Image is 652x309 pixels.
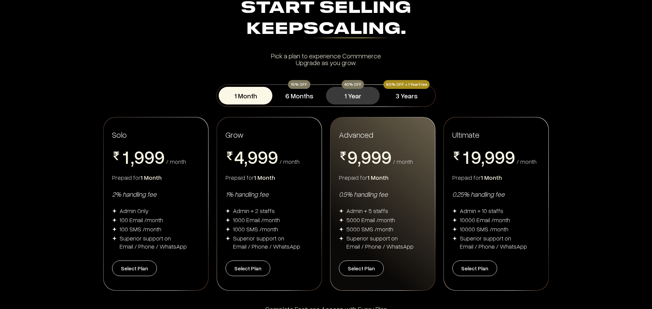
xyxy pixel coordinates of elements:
[452,190,540,198] div: 0.25% handling fee
[112,209,117,213] img: img
[505,148,515,166] span: 9
[112,130,127,139] span: Solo
[460,225,508,233] div: 10000 SMS /month
[225,152,234,160] img: pricing-rupee
[481,148,485,168] span: ,
[112,260,157,276] button: Select Plan
[460,234,527,250] div: Superior support on Email / Phone / WhatsApp
[219,87,272,104] button: 1 Month
[244,148,248,168] span: ,
[225,190,313,198] div: 1% handling fee
[383,80,430,89] div: 60% OFF + 1 Year Free
[303,21,406,38] div: Scaling.
[106,19,546,40] div: Keep
[233,216,280,224] div: 1000 Email /month
[339,129,373,140] span: Advanced
[120,207,149,215] div: Admin Only
[393,158,413,165] div: / month
[131,148,134,168] span: ,
[112,173,200,181] div: Prepaid for
[452,260,497,276] button: Select Plan
[452,227,457,232] img: img
[346,225,393,233] div: 5000 SMS /month
[248,148,258,166] span: 9
[134,148,144,166] span: 9
[517,158,537,165] div: / month
[452,209,457,213] img: img
[339,209,344,213] img: img
[371,148,381,166] span: 9
[166,158,186,165] div: / month
[288,80,310,89] div: 15% OFF
[485,148,495,166] span: 9
[460,216,510,224] div: 10000 Email /month
[342,80,364,89] div: 40% OFF
[121,148,131,166] span: 1
[225,260,270,276] button: Select Plan
[339,152,347,160] img: pricing-rupee
[452,236,457,241] img: img
[141,174,162,181] span: 1 Month
[326,87,380,104] button: 1 Year
[346,216,395,224] div: 5000 Email /month
[225,130,243,139] span: Grow
[346,234,414,250] div: Superior support on Email / Phone / WhatsApp
[268,148,278,166] span: 9
[120,234,187,250] div: Superior support on Email / Phone / WhatsApp
[452,129,479,140] span: Ultimate
[234,148,244,166] span: 4
[367,174,388,181] span: 1 Month
[233,234,300,250] div: Superior support on Email / Phone / WhatsApp
[471,148,481,166] span: 9
[361,148,371,166] span: 9
[272,87,326,104] button: 6 Months
[234,166,244,184] span: 5
[495,148,505,166] span: 9
[112,218,117,223] img: img
[225,218,230,223] img: img
[452,173,540,181] div: Prepaid for
[254,174,275,181] span: 1 Month
[120,216,163,224] div: 100 Email /month
[339,190,427,198] div: 0.5% handling fee
[381,148,392,166] span: 9
[347,148,358,166] span: 9
[339,227,344,232] img: img
[339,260,384,276] button: Select Plan
[346,207,388,215] div: Admin + 5 staffs
[358,148,361,168] span: ,
[339,218,344,223] img: img
[112,236,117,241] img: img
[106,52,546,66] div: Pick a plan to experience Commmerce Upgrade as you grow.
[112,152,121,160] img: pricing-rupee
[452,218,457,223] img: img
[233,207,275,215] div: Admin + 2 staffs
[380,87,433,104] button: 3 Years
[460,207,503,215] div: Admin + 10 staffs
[225,173,313,181] div: Prepaid for
[339,236,344,241] img: img
[339,173,427,181] div: Prepaid for
[225,236,230,241] img: img
[155,148,165,166] span: 9
[279,158,300,165] div: / month
[258,148,268,166] span: 9
[120,225,161,233] div: 100 SMS /month
[144,148,155,166] span: 9
[461,166,471,184] span: 2
[112,227,117,232] img: img
[233,225,278,233] div: 1000 SMS /month
[452,152,461,160] img: pricing-rupee
[461,148,471,166] span: 1
[225,227,230,232] img: img
[121,166,131,184] span: 2
[481,174,502,181] span: 1 Month
[225,209,230,213] img: img
[112,190,200,198] div: 2% handling fee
